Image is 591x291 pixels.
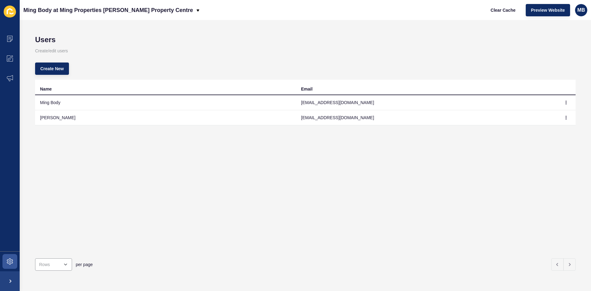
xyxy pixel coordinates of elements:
[491,7,516,13] span: Clear Cache
[76,261,93,268] span: per page
[296,110,557,125] td: [EMAIL_ADDRESS][DOMAIN_NAME]
[301,86,312,92] div: Email
[526,4,570,16] button: Preview Website
[35,110,296,125] td: [PERSON_NAME]
[40,86,52,92] div: Name
[35,95,296,110] td: Ming Body
[35,258,72,271] div: open menu
[35,63,69,75] button: Create New
[40,66,64,72] span: Create New
[35,44,576,58] p: Create/edit users
[577,7,585,13] span: MB
[23,2,193,18] p: Ming Body at Ming Properties [PERSON_NAME] Property Centre
[296,95,557,110] td: [EMAIL_ADDRESS][DOMAIN_NAME]
[531,7,565,13] span: Preview Website
[35,35,576,44] h1: Users
[485,4,521,16] button: Clear Cache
